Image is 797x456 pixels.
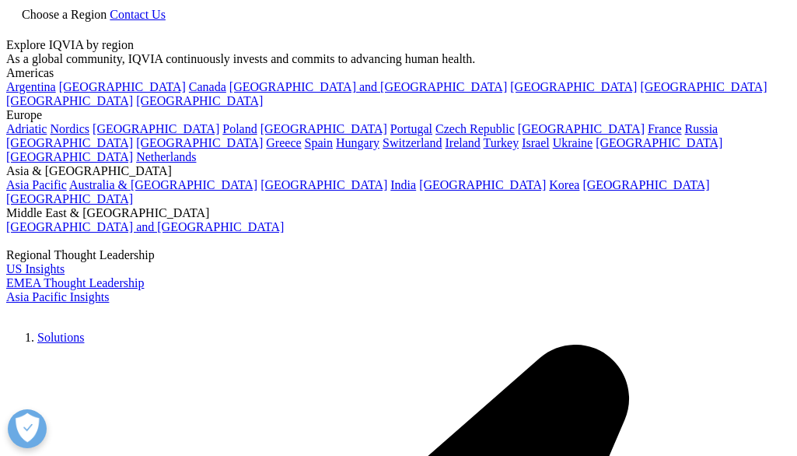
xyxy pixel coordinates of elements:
[6,108,791,122] div: Europe
[110,8,166,21] a: Contact Us
[553,136,593,149] a: Ukraine
[6,80,56,93] a: Argentina
[6,276,144,289] a: EMEA Thought Leadership
[383,136,442,149] a: Switzerland
[419,178,546,191] a: [GEOGRAPHIC_DATA]
[6,220,284,233] a: [GEOGRAPHIC_DATA] and [GEOGRAPHIC_DATA]
[260,178,387,191] a: [GEOGRAPHIC_DATA]
[260,122,387,135] a: [GEOGRAPHIC_DATA]
[6,136,133,149] a: [GEOGRAPHIC_DATA]
[50,122,89,135] a: Nordics
[8,409,47,448] button: Open Preferences
[518,122,645,135] a: [GEOGRAPHIC_DATA]
[549,178,579,191] a: Korea
[6,94,133,107] a: [GEOGRAPHIC_DATA]
[390,122,432,135] a: Portugal
[648,122,682,135] a: France
[6,192,133,205] a: [GEOGRAPHIC_DATA]
[6,178,67,191] a: Asia Pacific
[266,136,301,149] a: Greece
[22,8,107,21] span: Choose a Region
[484,136,519,149] a: Turkey
[37,331,84,344] a: Solutions
[685,122,718,135] a: Russia
[6,262,65,275] a: US Insights
[6,66,791,80] div: Americas
[522,136,550,149] a: Israel
[69,178,257,191] a: Australia & [GEOGRAPHIC_DATA]
[305,136,333,149] a: Spain
[136,94,263,107] a: [GEOGRAPHIC_DATA]
[6,150,133,163] a: [GEOGRAPHIC_DATA]
[582,178,709,191] a: [GEOGRAPHIC_DATA]
[596,136,722,149] a: [GEOGRAPHIC_DATA]
[6,38,791,52] div: Explore IQVIA by region
[6,122,47,135] a: Adriatic
[6,52,791,66] div: As a global community, IQVIA continuously invests and commits to advancing human health.
[6,206,791,220] div: Middle East & [GEOGRAPHIC_DATA]
[390,178,416,191] a: India
[136,136,263,149] a: [GEOGRAPHIC_DATA]
[510,80,637,93] a: [GEOGRAPHIC_DATA]
[59,80,186,93] a: [GEOGRAPHIC_DATA]
[229,80,507,93] a: [GEOGRAPHIC_DATA] and [GEOGRAPHIC_DATA]
[6,164,791,178] div: Asia & [GEOGRAPHIC_DATA]
[136,150,196,163] a: Netherlands
[6,248,791,262] div: Regional Thought Leadership
[6,290,109,303] a: Asia Pacific Insights
[222,122,257,135] a: Poland
[189,80,226,93] a: Canada
[640,80,767,93] a: [GEOGRAPHIC_DATA]
[336,136,379,149] a: Hungary
[93,122,219,135] a: [GEOGRAPHIC_DATA]
[435,122,515,135] a: Czech Republic
[445,136,480,149] a: Ireland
